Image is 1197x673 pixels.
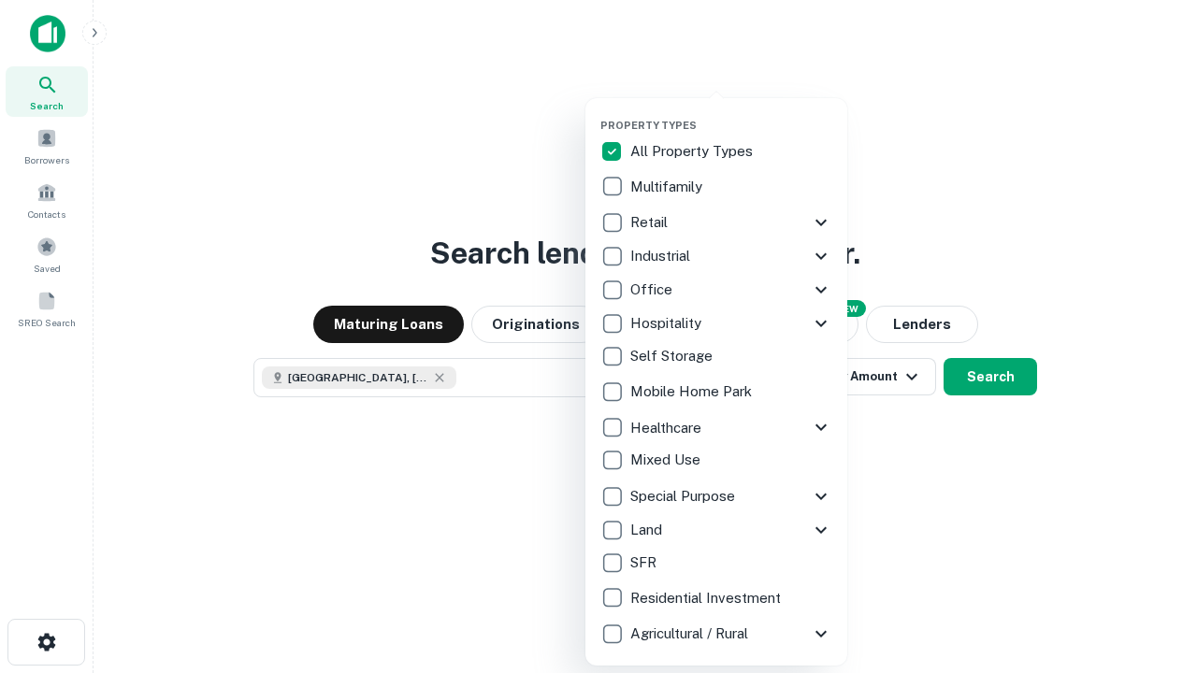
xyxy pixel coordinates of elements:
p: Retail [630,211,671,234]
p: Healthcare [630,417,705,439]
div: Land [600,513,832,547]
p: SFR [630,551,660,574]
p: Agricultural / Rural [630,623,752,645]
div: Healthcare [600,410,832,444]
div: Office [600,273,832,307]
div: Retail [600,206,832,239]
p: Office [630,279,676,301]
div: Industrial [600,239,832,273]
p: Self Storage [630,345,716,367]
div: Special Purpose [600,480,832,513]
div: Hospitality [600,307,832,340]
p: Residential Investment [630,587,785,609]
p: Mobile Home Park [630,380,756,403]
div: Agricultural / Rural [600,617,832,651]
p: Industrial [630,245,694,267]
p: All Property Types [630,140,757,163]
p: Special Purpose [630,485,739,508]
p: Multifamily [630,176,706,198]
p: Mixed Use [630,449,704,471]
iframe: Chat Widget [1103,523,1197,613]
p: Land [630,519,666,541]
p: Hospitality [630,312,705,335]
span: Property Types [600,120,697,131]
